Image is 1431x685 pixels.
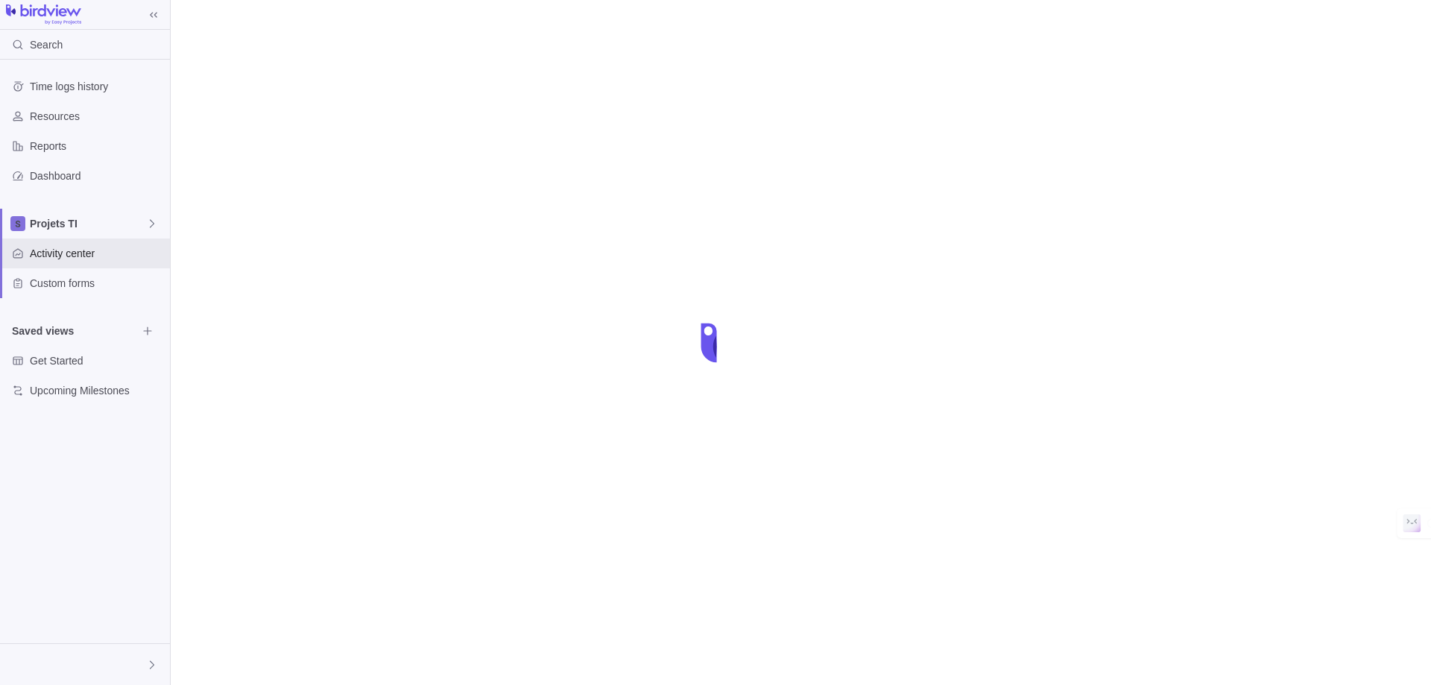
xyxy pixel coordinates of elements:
[12,323,137,338] span: Saved views
[9,656,27,674] div: Marc Test
[30,276,164,291] span: Custom forms
[6,4,81,25] img: logo
[137,321,158,341] span: Browse views
[30,216,146,231] span: Projets TI
[30,168,164,183] span: Dashboard
[686,313,745,373] div: loading
[30,353,164,368] span: Get Started
[30,79,164,94] span: Time logs history
[30,109,164,124] span: Resources
[30,383,164,398] span: Upcoming Milestones
[30,246,164,261] span: Activity center
[30,37,63,52] span: Search
[30,139,164,154] span: Reports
